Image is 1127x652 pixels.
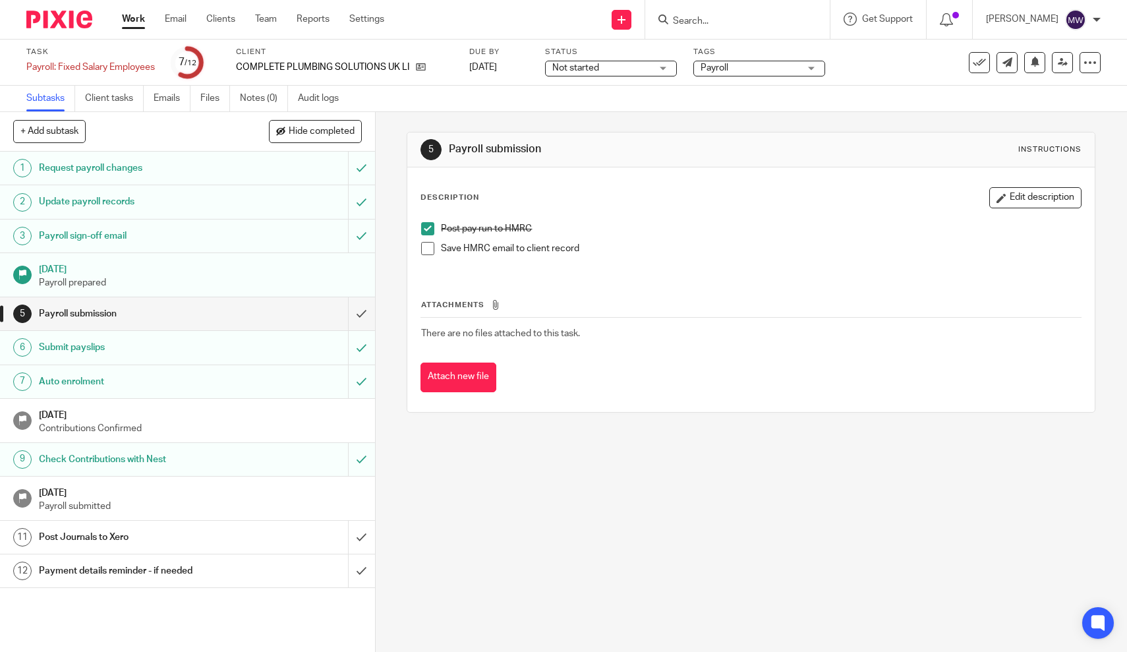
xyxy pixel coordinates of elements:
[469,47,529,57] label: Due by
[39,192,237,212] h1: Update payroll records
[13,305,32,323] div: 5
[13,338,32,357] div: 6
[39,527,237,547] h1: Post Journals to Xero
[552,63,599,73] span: Not started
[39,483,362,500] h1: [DATE]
[421,301,484,309] span: Attachments
[449,142,780,156] h1: Payroll submission
[545,47,677,57] label: Status
[39,372,237,392] h1: Auto enrolment
[39,422,362,435] p: Contributions Confirmed
[122,13,145,26] a: Work
[349,13,384,26] a: Settings
[13,528,32,547] div: 11
[441,242,1081,255] p: Save HMRC email to client record
[39,304,237,324] h1: Payroll submission
[185,59,196,67] small: /12
[39,260,362,276] h1: [DATE]
[862,15,913,24] span: Get Support
[13,120,86,142] button: + Add subtask
[39,561,237,581] h1: Payment details reminder - if needed
[26,86,75,111] a: Subtasks
[26,11,92,28] img: Pixie
[420,139,442,160] div: 5
[13,372,32,391] div: 7
[179,55,196,70] div: 7
[39,500,362,513] p: Payroll submitted
[1018,144,1082,155] div: Instructions
[989,187,1082,208] button: Edit description
[236,61,409,74] p: COMPLETE PLUMBING SOLUTIONS UK LIMITED
[420,193,479,203] p: Description
[469,63,497,72] span: [DATE]
[693,47,825,57] label: Tags
[269,120,362,142] button: Hide completed
[39,226,237,246] h1: Payroll sign-off email
[289,127,355,137] span: Hide completed
[701,63,728,73] span: Payroll
[672,16,790,28] input: Search
[154,86,190,111] a: Emails
[39,276,362,289] p: Payroll prepared
[986,13,1058,26] p: [PERSON_NAME]
[26,61,155,74] div: Payroll: Fixed Salary Employees
[1065,9,1086,30] img: svg%3E
[39,338,237,357] h1: Submit payslips
[200,86,230,111] a: Files
[13,227,32,245] div: 3
[236,47,453,57] label: Client
[441,222,1081,235] p: Post pay run to HMRC
[13,159,32,177] div: 1
[297,13,330,26] a: Reports
[420,363,496,392] button: Attach new file
[26,47,155,57] label: Task
[39,158,237,178] h1: Request payroll changes
[39,450,237,469] h1: Check Contributions with Nest
[13,450,32,469] div: 9
[240,86,288,111] a: Notes (0)
[255,13,277,26] a: Team
[206,13,235,26] a: Clients
[13,562,32,580] div: 12
[13,193,32,212] div: 2
[165,13,187,26] a: Email
[85,86,144,111] a: Client tasks
[298,86,349,111] a: Audit logs
[421,329,580,338] span: There are no files attached to this task.
[39,405,362,422] h1: [DATE]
